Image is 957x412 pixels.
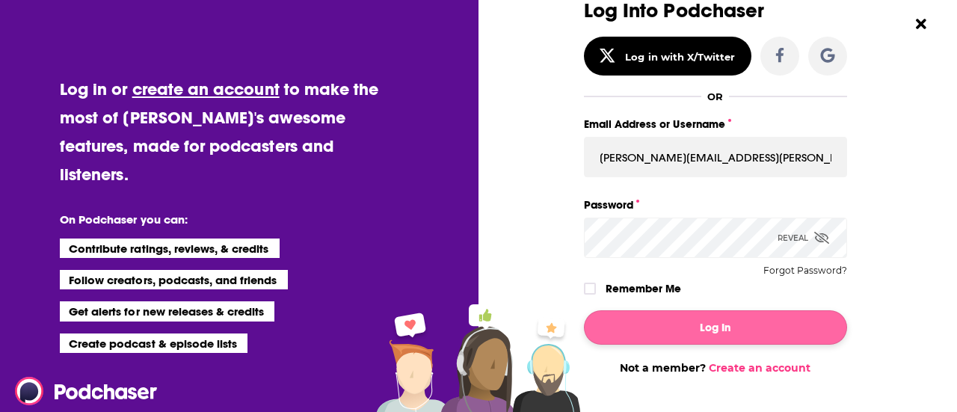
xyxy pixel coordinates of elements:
[60,239,280,258] li: Contribute ratings, reviews, & credits
[907,10,935,38] button: Close Button
[60,212,359,227] li: On Podchaser you can:
[625,51,735,63] div: Log in with X/Twitter
[584,195,847,215] label: Password
[763,265,847,276] button: Forgot Password?
[584,37,751,76] button: Log in with X/Twitter
[606,279,681,298] label: Remember Me
[15,377,147,405] a: Podchaser - Follow, Share and Rate Podcasts
[60,301,274,321] li: Get alerts for new releases & credits
[60,270,288,289] li: Follow creators, podcasts, and friends
[707,90,723,102] div: OR
[778,218,829,258] div: Reveal
[15,377,159,405] img: Podchaser - Follow, Share and Rate Podcasts
[584,310,847,345] button: Log In
[584,137,847,177] input: Email Address or Username
[132,79,280,99] a: create an account
[584,114,847,134] label: Email Address or Username
[709,361,810,375] a: Create an account
[584,361,847,375] div: Not a member?
[60,333,247,353] li: Create podcast & episode lists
